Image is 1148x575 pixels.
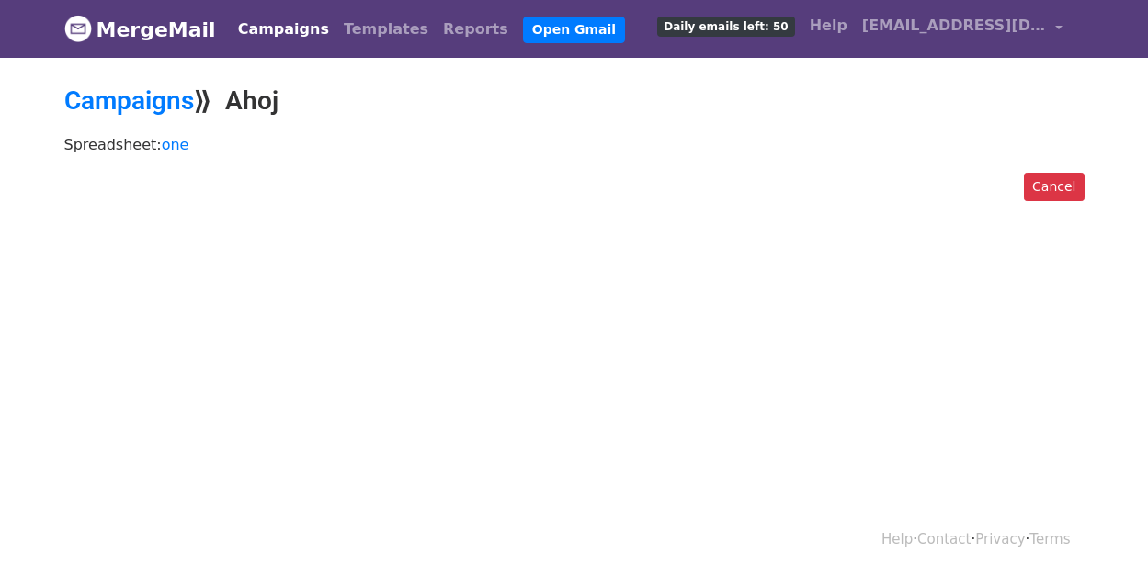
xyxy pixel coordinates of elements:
[162,136,189,153] a: one
[436,11,516,48] a: Reports
[64,85,194,116] a: Campaigns
[862,15,1046,37] span: [EMAIL_ADDRESS][DOMAIN_NAME]
[917,531,971,547] a: Contact
[64,10,216,49] a: MergeMail
[975,531,1025,547] a: Privacy
[1024,173,1084,201] a: Cancel
[336,11,436,48] a: Templates
[657,17,794,37] span: Daily emails left: 50
[855,7,1070,51] a: [EMAIL_ADDRESS][DOMAIN_NAME]
[1029,531,1070,547] a: Terms
[523,17,625,43] a: Open Gmail
[802,7,855,44] a: Help
[64,85,1085,117] h2: ⟫ Ahoj
[64,135,1085,154] p: Spreadsheet:
[881,531,913,547] a: Help
[650,7,801,44] a: Daily emails left: 50
[64,15,92,42] img: MergeMail logo
[231,11,336,48] a: Campaigns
